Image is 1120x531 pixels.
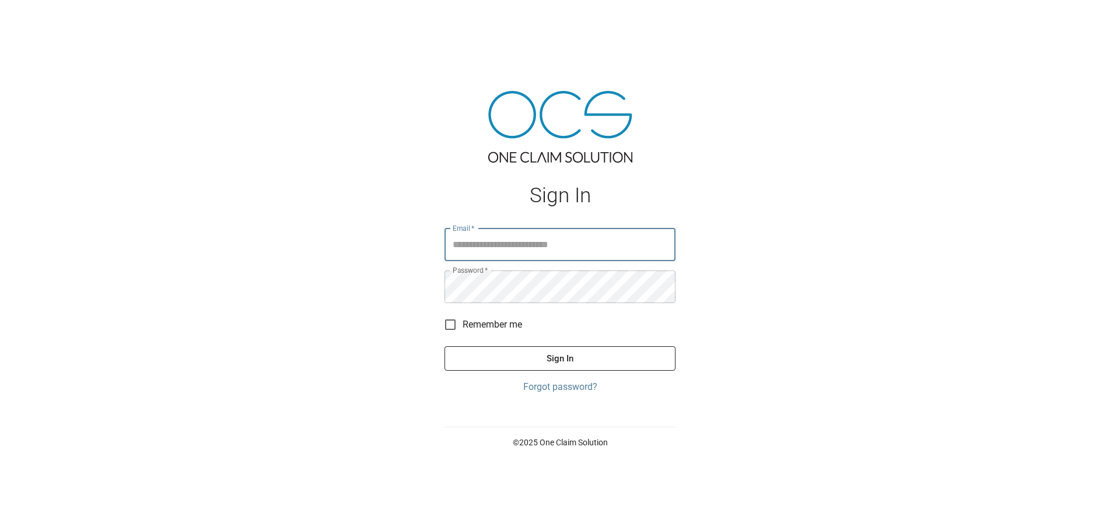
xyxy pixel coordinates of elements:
label: Email [453,223,475,233]
span: Remember me [463,318,522,332]
img: ocs-logo-white-transparent.png [14,7,61,30]
img: ocs-logo-tra.png [488,91,632,163]
h1: Sign In [444,184,675,208]
p: © 2025 One Claim Solution [444,437,675,448]
a: Forgot password? [444,380,675,394]
label: Password [453,265,488,275]
button: Sign In [444,346,675,371]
